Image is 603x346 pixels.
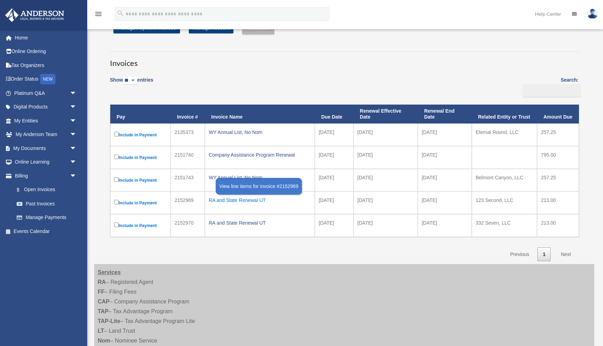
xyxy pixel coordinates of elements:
[209,127,311,137] div: WY Annual List, No Nom
[114,200,119,204] input: Include in Payment
[472,105,537,123] th: Related Entity or Trust: activate to sort column ascending
[353,123,418,146] td: [DATE]
[171,191,205,214] td: 2152969
[5,72,87,86] a: Order StatusNEW
[70,128,84,142] span: arrow_drop_down
[537,247,551,262] a: 1
[171,123,205,146] td: 2135373
[10,211,84,225] a: Manage Payments
[418,191,472,214] td: [DATE]
[472,214,537,237] td: 332 Seven, LLC
[315,169,353,191] td: [DATE]
[110,51,579,69] h3: Invoices
[5,31,87,45] a: Home
[114,176,167,185] label: Include in Payment
[587,9,598,19] img: User Pic
[418,105,472,123] th: Renewal End Date: activate to sort column ascending
[5,45,87,59] a: Online Ordering
[472,191,537,214] td: 123 Second, LLC
[98,289,105,295] strong: FF
[114,198,167,207] label: Include in Payment
[537,105,579,123] th: Amount Due: activate to sort column ascending
[537,123,579,146] td: 257.25
[418,169,472,191] td: [DATE]
[98,308,109,314] strong: TAP
[40,74,55,84] div: NEW
[171,169,205,191] td: 2151743
[114,155,119,159] input: Include in Payment
[353,191,418,214] td: [DATE]
[94,10,103,18] i: menu
[5,128,87,142] a: My Anderson Teamarrow_drop_down
[98,318,120,324] strong: TAP-Lite
[523,84,581,97] input: Search:
[353,169,418,191] td: [DATE]
[70,100,84,114] span: arrow_drop_down
[5,100,87,114] a: Digital Productsarrow_drop_down
[418,214,472,237] td: [DATE]
[537,214,579,237] td: 213.00
[114,130,167,139] label: Include in Payment
[353,214,418,237] td: [DATE]
[418,146,472,169] td: [DATE]
[10,183,80,197] a: $Open Invoices
[3,8,66,22] img: Anderson Advisors Platinum Portal
[114,177,119,182] input: Include in Payment
[110,76,153,92] label: Show entries
[98,338,110,344] strong: Nom
[171,105,205,123] th: Invoice #: activate to sort column ascending
[171,214,205,237] td: 2152970
[98,299,110,304] strong: CAP
[21,186,24,194] span: $
[5,155,87,169] a: Online Learningarrow_drop_down
[114,153,167,162] label: Include in Payment
[98,328,104,334] strong: LT
[114,221,167,230] label: Include in Payment
[98,269,121,275] strong: Services
[113,22,180,33] a: Manage Payment Methods
[70,114,84,128] span: arrow_drop_down
[5,86,87,100] a: Platinum Q&Aarrow_drop_down
[94,12,103,18] a: menu
[171,146,205,169] td: 2151740
[472,169,537,191] td: Belmont Canyon, LLC
[5,58,87,72] a: Tax Organizers
[209,150,311,160] div: Company Assistance Program Renewal
[70,141,84,156] span: arrow_drop_down
[505,247,534,262] a: Previous
[5,141,87,155] a: My Documentsarrow_drop_down
[209,195,311,205] div: RA and State Renewal UT
[70,86,84,100] span: arrow_drop_down
[353,105,418,123] th: Renewal Effective Date: activate to sort column ascending
[10,197,84,211] a: Past Invoices
[123,77,137,85] select: Showentries
[70,169,84,183] span: arrow_drop_down
[117,9,124,17] i: search
[70,155,84,170] span: arrow_drop_down
[537,169,579,191] td: 257.25
[189,22,233,33] a: Manage Account
[315,123,353,146] td: [DATE]
[98,279,106,285] strong: RA
[315,146,353,169] td: [DATE]
[209,173,311,182] div: WY Annual List, No Nom
[537,146,579,169] td: 795.00
[114,132,119,136] input: Include in Payment
[5,169,84,183] a: Billingarrow_drop_down
[5,224,87,238] a: Events Calendar
[556,247,576,262] a: Next
[472,123,537,146] td: Eternal Round, LLC
[110,105,171,123] th: Pay: activate to sort column descending
[520,76,579,97] label: Search:
[315,214,353,237] td: [DATE]
[315,191,353,214] td: [DATE]
[209,218,311,228] div: RA and State Renewal UT
[205,105,315,123] th: Invoice Name: activate to sort column ascending
[5,114,87,128] a: My Entitiesarrow_drop_down
[537,191,579,214] td: 213.00
[114,223,119,227] input: Include in Payment
[353,146,418,169] td: [DATE]
[315,105,353,123] th: Due Date: activate to sort column ascending
[418,123,472,146] td: [DATE]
